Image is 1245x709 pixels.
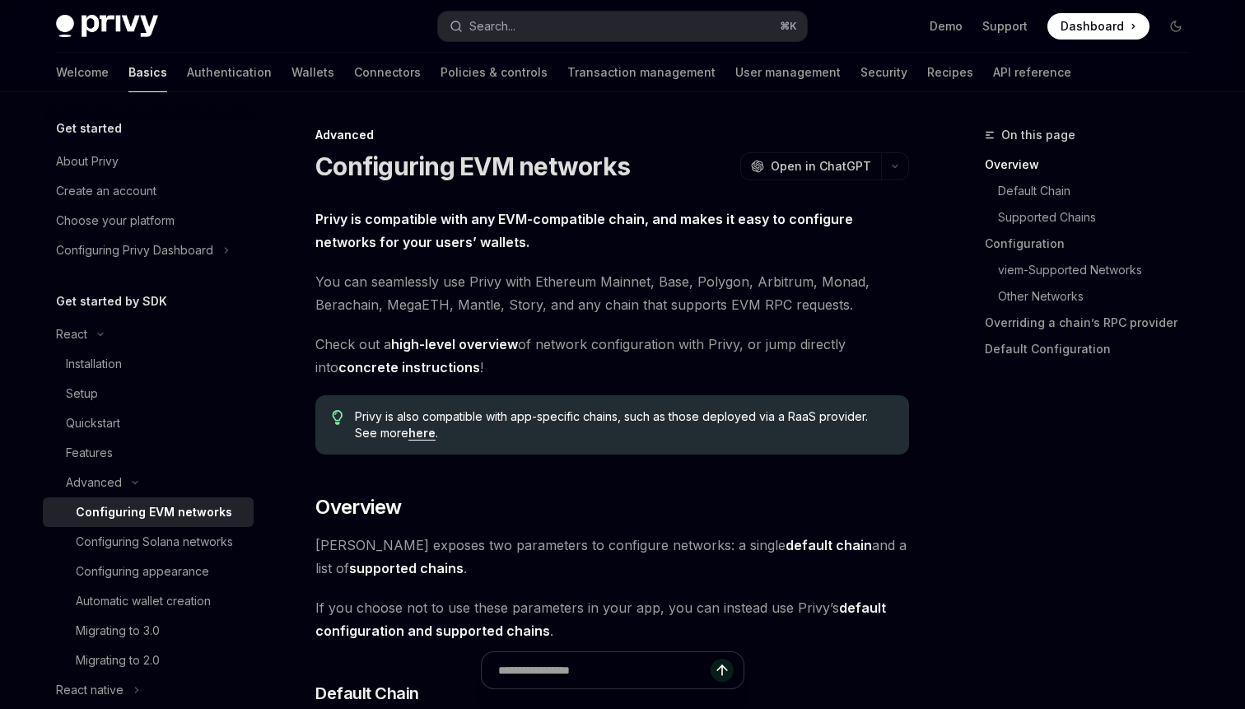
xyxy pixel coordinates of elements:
div: Advanced [315,127,909,143]
div: React [56,324,87,344]
a: Setup [43,379,254,408]
a: Security [860,53,907,92]
div: Configuring EVM networks [76,502,232,522]
div: Search... [469,16,515,36]
div: Setup [66,384,98,403]
a: Support [982,18,1028,35]
span: Open in ChatGPT [771,158,871,175]
a: Other Networks [998,283,1202,310]
div: Migrating to 3.0 [76,621,160,641]
a: Connectors [354,53,421,92]
a: high-level overview [391,336,518,353]
h5: Get started [56,119,122,138]
div: Features [66,443,113,463]
a: Wallets [291,53,334,92]
span: On this page [1001,125,1075,145]
svg: Tip [332,410,343,425]
div: Advanced [66,473,122,492]
h1: Configuring EVM networks [315,152,630,181]
div: React native [56,680,124,700]
div: Automatic wallet creation [76,591,211,611]
a: Authentication [187,53,272,92]
a: Basics [128,53,167,92]
span: Privy is also compatible with app-specific chains, such as those deployed via a RaaS provider. Se... [355,408,893,441]
a: About Privy [43,147,254,176]
a: Migrating to 3.0 [43,616,254,646]
span: Dashboard [1061,18,1124,35]
a: Supported Chains [998,204,1202,231]
a: Automatic wallet creation [43,586,254,616]
a: Recipes [927,53,973,92]
div: Create an account [56,181,156,201]
span: You can seamlessly use Privy with Ethereum Mainnet, Base, Polygon, Arbitrum, Monad, Berachain, Me... [315,270,909,316]
a: User management [735,53,841,92]
a: Overview [985,152,1202,178]
div: Configuring Privy Dashboard [56,240,213,260]
strong: supported chains [349,560,464,576]
a: here [408,426,436,441]
div: Configuring Solana networks [76,532,233,552]
a: Migrating to 2.0 [43,646,254,675]
a: supported chains [349,560,464,577]
a: Create an account [43,176,254,206]
a: Choose your platform [43,206,254,236]
button: Toggle dark mode [1163,13,1189,40]
a: Overriding a chain’s RPC provider [985,310,1202,336]
div: Configuring appearance [76,562,209,581]
h5: Get started by SDK [56,292,167,311]
button: Open in ChatGPT [740,152,881,180]
span: Check out a of network configuration with Privy, or jump directly into ! [315,333,909,379]
button: Search...⌘K [438,12,807,41]
a: viem-Supported Networks [998,257,1202,283]
a: Configuring appearance [43,557,254,586]
a: API reference [993,53,1071,92]
a: Policies & controls [441,53,548,92]
a: Configuring Solana networks [43,527,254,557]
a: Quickstart [43,408,254,438]
a: Installation [43,349,254,379]
a: Features [43,438,254,468]
span: If you choose not to use these parameters in your app, you can instead use Privy’s . [315,596,909,642]
strong: default chain [786,537,872,553]
a: Dashboard [1047,13,1149,40]
span: ⌘ K [780,20,797,33]
span: Overview [315,494,401,520]
a: Transaction management [567,53,716,92]
div: About Privy [56,152,119,171]
a: Default Chain [998,178,1202,204]
a: concrete instructions [338,359,480,376]
a: Welcome [56,53,109,92]
div: Quickstart [66,413,120,433]
a: Demo [930,18,963,35]
div: Choose your platform [56,211,175,231]
img: dark logo [56,15,158,38]
a: default chain [786,537,872,554]
strong: Privy is compatible with any EVM-compatible chain, and makes it easy to configure networks for yo... [315,211,853,250]
span: [PERSON_NAME] exposes two parameters to configure networks: a single and a list of . [315,534,909,580]
button: Send message [711,659,734,682]
a: Configuring EVM networks [43,497,254,527]
a: Default Configuration [985,336,1202,362]
a: Configuration [985,231,1202,257]
div: Migrating to 2.0 [76,651,160,670]
div: Installation [66,354,122,374]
